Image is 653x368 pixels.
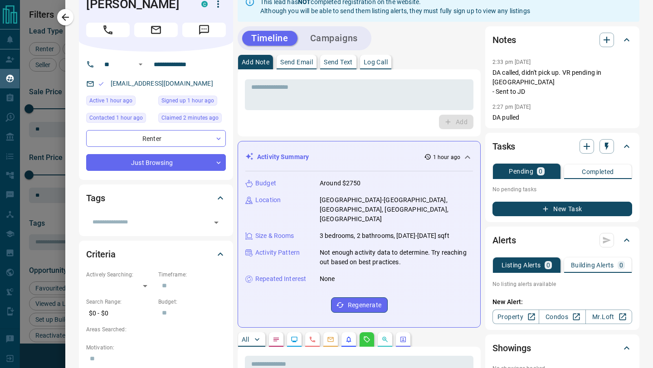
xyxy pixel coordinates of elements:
span: Call [86,23,130,37]
p: DA pulled [492,113,632,122]
p: Repeated Interest [255,274,306,284]
svg: Requests [363,336,370,343]
button: Regenerate [331,297,388,313]
h2: Showings [492,341,531,355]
p: Send Text [324,59,353,65]
p: No pending tasks [492,183,632,196]
p: Size & Rooms [255,231,294,241]
h2: Alerts [492,233,516,247]
p: Pending [509,168,533,174]
svg: Email Valid [98,81,104,87]
p: 0 [619,262,623,268]
p: 2:27 pm [DATE] [492,104,531,110]
p: Building Alerts [571,262,614,268]
p: Log Call [364,59,388,65]
p: Add Note [242,59,269,65]
svg: Emails [327,336,334,343]
p: [GEOGRAPHIC_DATA]-[GEOGRAPHIC_DATA], [GEOGRAPHIC_DATA], [GEOGRAPHIC_DATA], [GEOGRAPHIC_DATA] [320,195,473,224]
button: Open [135,59,146,70]
svg: Agent Actions [400,336,407,343]
svg: Opportunities [381,336,389,343]
div: Renter [86,130,226,147]
p: Listing Alerts [502,262,541,268]
p: 0 [546,262,550,268]
div: Notes [492,29,632,51]
a: Mr.Loft [585,310,632,324]
h2: Notes [492,33,516,47]
div: Tue Oct 14 2025 [158,113,226,126]
div: Activity Summary1 hour ago [245,149,473,165]
span: Claimed 2 minutes ago [161,113,219,122]
button: Campaigns [301,31,367,46]
a: Property [492,310,539,324]
div: Tue Oct 14 2025 [158,96,226,108]
p: Areas Searched: [86,325,226,334]
p: Activity Summary [257,152,309,162]
div: Tasks [492,136,632,157]
p: All [242,336,249,343]
p: None [320,274,335,284]
p: Motivation: [86,344,226,352]
p: Budget [255,179,276,188]
button: New Task [492,202,632,216]
h2: Tasks [492,139,515,154]
svg: Calls [309,336,316,343]
div: Tue Oct 14 2025 [86,113,154,126]
div: Alerts [492,229,632,251]
div: Criteria [86,243,226,265]
div: condos.ca [201,1,208,7]
p: Send Email [280,59,313,65]
p: Around $2750 [320,179,361,188]
p: Actively Searching: [86,271,154,279]
p: Budget: [158,298,226,306]
button: Timeline [242,31,297,46]
svg: Notes [273,336,280,343]
span: Contacted 1 hour ago [89,113,143,122]
p: $0 - $0 [86,306,154,321]
div: Tags [86,187,226,209]
p: 0 [539,168,542,174]
p: Activity Pattern [255,248,300,257]
h2: Criteria [86,247,116,261]
p: Completed [582,169,614,175]
p: 2:33 pm [DATE] [492,59,531,65]
a: Condos [539,310,585,324]
div: Just Browsing [86,154,226,171]
p: DA called, didn't pick up. VR pending in [GEOGRAPHIC_DATA] - Sent to JD [492,68,632,97]
svg: Lead Browsing Activity [291,336,298,343]
p: 3 bedrooms, 2 bathrooms, [DATE]-[DATE] sqft [320,231,449,241]
h2: Tags [86,191,105,205]
p: 1 hour ago [433,153,460,161]
p: New Alert: [492,297,632,307]
p: Location [255,195,281,205]
span: Message [182,23,226,37]
p: Search Range: [86,298,154,306]
span: Signed up 1 hour ago [161,96,214,105]
span: Active 1 hour ago [89,96,132,105]
a: [EMAIL_ADDRESS][DOMAIN_NAME] [111,80,213,87]
div: Showings [492,337,632,359]
p: Not enough activity data to determine. Try reaching out based on best practices. [320,248,473,267]
p: No listing alerts available [492,280,632,288]
button: Open [210,216,223,229]
p: Timeframe: [158,271,226,279]
div: Tue Oct 14 2025 [86,96,154,108]
span: Email [134,23,178,37]
svg: Listing Alerts [345,336,352,343]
